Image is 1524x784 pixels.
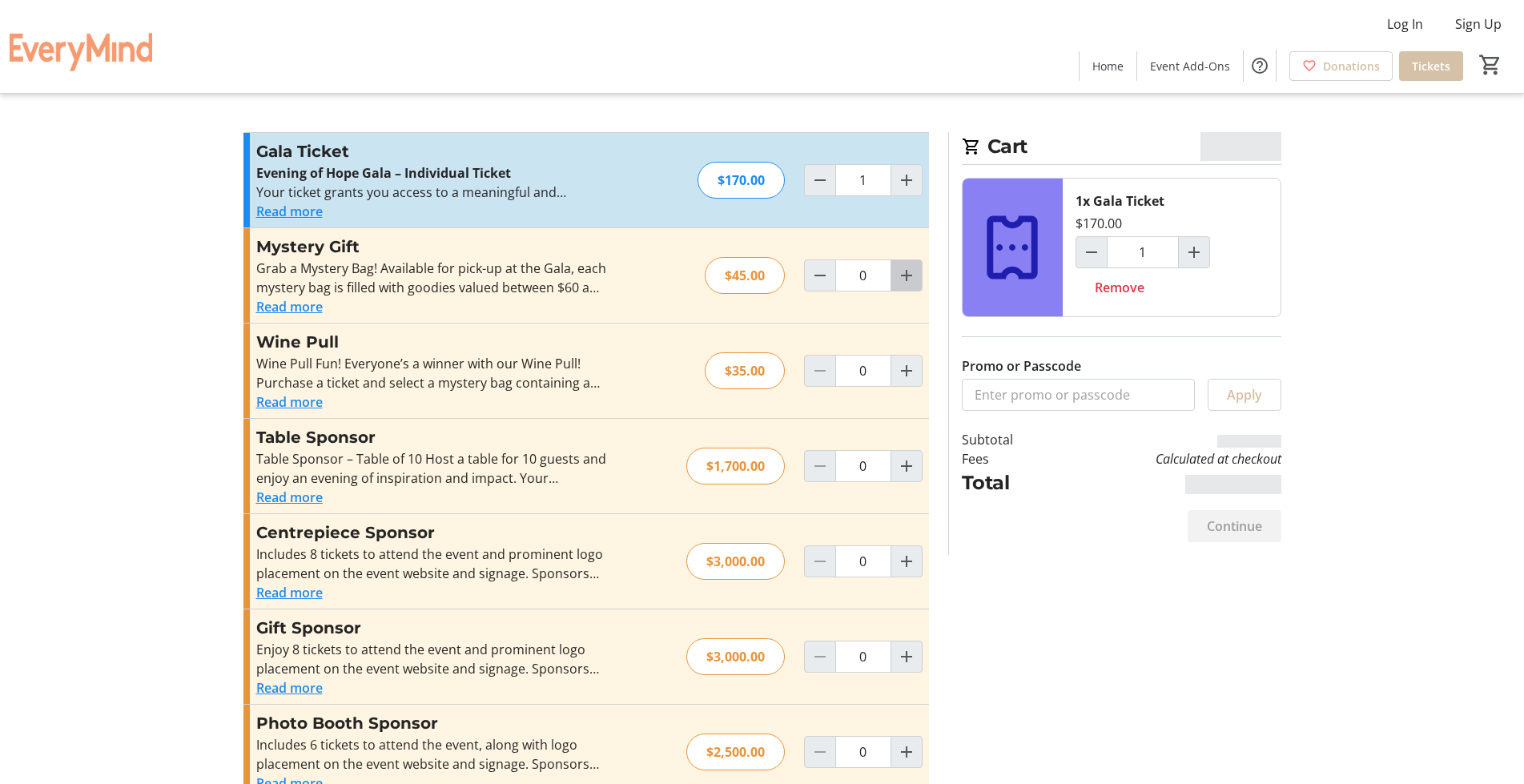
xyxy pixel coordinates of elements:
[1107,236,1179,268] input: Gala Ticket Quantity
[891,451,922,481] button: Increment by one
[1076,237,1107,267] button: Decrement by one
[1227,385,1262,404] span: Apply
[256,521,606,545] h3: Centrepiece Sponsor
[256,735,606,774] div: Includes 6 tickets to attend the event, along with logo placement on the event website and signag...
[1179,237,1209,267] button: Increment by one
[835,545,891,577] input: Centrepiece Sponsor Quantity
[256,678,323,698] button: Read more
[891,641,922,672] button: Increment by one
[891,165,922,195] button: Increment by one
[256,330,606,354] h3: Wine Pull
[256,259,606,297] div: Grab a Mystery Bag! Available for pick-up at the Gala, each mystery bag is filled with goodies va...
[256,640,606,678] div: Enjoy 8 tickets to attend the event and prominent logo placement on the event website and signage...
[962,468,1055,497] td: Total
[835,259,891,291] input: Mystery Gift Quantity
[256,139,606,163] h3: Gala Ticket
[1374,11,1436,37] button: Log In
[256,711,606,735] h3: Photo Booth Sponsor
[256,183,606,202] p: Your ticket grants you access to a meaningful and memorable night in support of youth mental heal...
[962,132,1281,165] h2: Cart
[1442,11,1514,37] button: Sign Up
[1150,58,1230,74] span: Event Add-Ons
[1054,449,1281,468] td: Calculated at checkout
[705,352,785,389] div: $35.00
[1095,278,1144,297] span: Remove
[835,736,891,768] input: Photo Booth Sponsor Quantity
[962,430,1055,449] td: Subtotal
[891,737,922,767] button: Increment by one
[256,202,323,221] button: Read more
[686,638,785,675] div: $3,000.00
[256,449,606,488] div: Table Sponsor – Table of 10 Host a table for 10 guests and enjoy an evening of inspiration and im...
[891,356,922,386] button: Increment by one
[805,165,835,195] button: Decrement by one
[1080,51,1136,81] a: Home
[10,6,152,86] img: EveryMind Mental Health Services's Logo
[1323,58,1380,74] span: Donations
[686,734,785,770] div: $2,500.00
[835,355,891,387] input: Wine Pull Quantity
[256,583,323,602] button: Read more
[256,164,511,182] strong: Evening of Hope Gala – Individual Ticket
[1076,271,1164,304] button: Remove
[256,297,323,316] button: Read more
[705,257,785,294] div: $45.00
[1092,58,1124,74] span: Home
[1076,191,1164,211] div: 1x Gala Ticket
[686,448,785,484] div: $1,700.00
[891,260,922,291] button: Increment by one
[1455,14,1502,34] span: Sign Up
[1208,379,1281,411] button: Apply
[256,235,606,259] h3: Mystery Gift
[835,450,891,482] input: Table Sponsor Quantity
[805,260,835,291] button: Decrement by one
[1399,51,1463,81] a: Tickets
[1476,50,1505,79] button: Cart
[835,164,891,196] input: Gala Ticket Quantity
[256,392,323,412] button: Read more
[1244,50,1276,82] button: Help
[256,545,606,583] div: Includes 8 tickets to attend the event and prominent logo placement on the event website and sign...
[1289,51,1393,81] a: Donations
[1412,58,1450,74] span: Tickets
[256,425,606,449] h3: Table Sponsor
[698,162,785,199] div: $170.00
[962,356,1081,376] label: Promo or Passcode
[962,379,1195,411] input: Enter promo or passcode
[1137,51,1243,81] a: Event Add-Ons
[891,546,922,577] button: Increment by one
[686,543,785,580] div: $3,000.00
[1387,14,1423,34] span: Log In
[256,488,323,507] button: Read more
[1076,214,1122,233] div: $170.00
[835,641,891,673] input: Gift Sponsor Quantity
[1200,132,1281,161] span: CA$0.00
[256,354,606,392] div: Wine Pull Fun! Everyone’s a winner with our Wine Pull! Purchase a ticket and select a mystery bag...
[256,616,606,640] h3: Gift Sponsor
[962,449,1055,468] td: Fees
